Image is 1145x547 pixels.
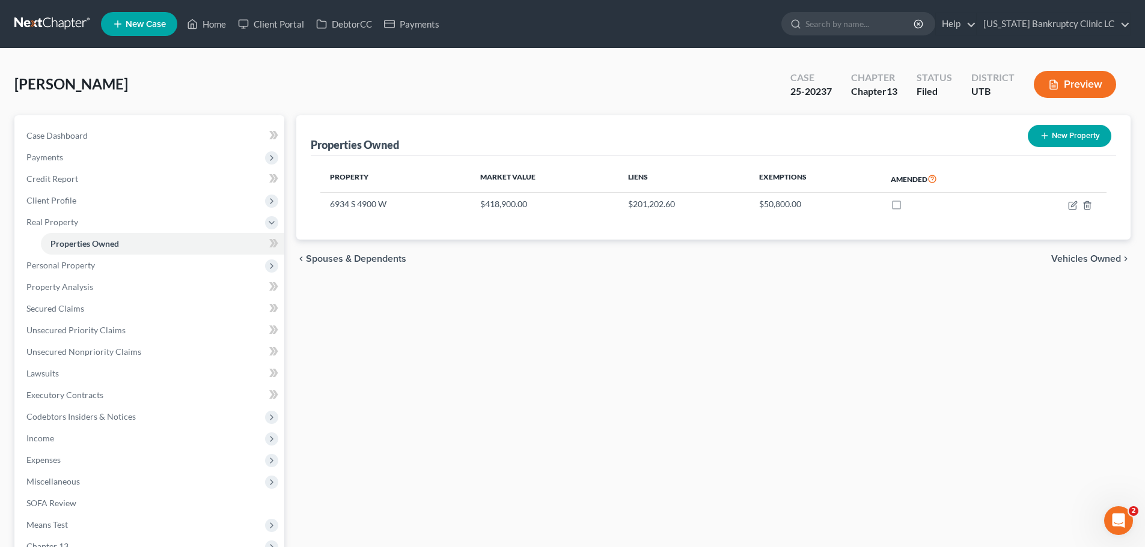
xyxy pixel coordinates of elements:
[790,71,832,85] div: Case
[805,13,915,35] input: Search by name...
[26,195,76,205] span: Client Profile
[26,390,103,400] span: Executory Contracts
[17,492,284,514] a: SOFA Review
[17,363,284,384] a: Lawsuits
[1034,71,1116,98] button: Preview
[977,13,1130,35] a: [US_STATE] Bankruptcy Clinic LC
[17,276,284,298] a: Property Analysis
[310,13,378,35] a: DebtorCC
[26,455,61,465] span: Expenses
[917,71,952,85] div: Status
[618,193,750,216] td: $201,202.60
[26,519,68,530] span: Means Test
[26,152,63,162] span: Payments
[26,433,54,443] span: Income
[17,125,284,147] a: Case Dashboard
[26,303,84,313] span: Secured Claims
[851,71,897,85] div: Chapter
[618,165,750,193] th: Liens
[1121,254,1131,264] i: chevron_right
[851,85,897,98] div: Chapter
[17,298,284,319] a: Secured Claims
[232,13,310,35] a: Client Portal
[26,325,126,335] span: Unsecured Priority Claims
[1051,254,1121,264] span: Vehicles Owned
[26,411,136,422] span: Codebtors Insiders & Notices
[750,165,882,193] th: Exemptions
[936,13,976,35] a: Help
[26,498,76,508] span: SOFA Review
[1028,125,1111,147] button: New Property
[1129,506,1138,516] span: 2
[26,260,95,270] span: Personal Property
[1104,506,1133,535] iframe: Intercom live chat
[26,130,88,141] span: Case Dashboard
[41,233,284,255] a: Properties Owned
[26,346,141,357] span: Unsecured Nonpriority Claims
[181,13,232,35] a: Home
[17,319,284,341] a: Unsecured Priority Claims
[917,85,952,98] div: Filed
[971,85,1015,98] div: UTB
[126,20,166,29] span: New Case
[971,71,1015,85] div: District
[320,193,471,216] td: 6934 S 4900 W
[50,238,119,249] span: Properties Owned
[471,165,618,193] th: Market Value
[881,165,1011,193] th: Amended
[1051,254,1131,264] button: Vehicles Owned chevron_right
[471,193,618,216] td: $418,900.00
[296,254,306,264] i: chevron_left
[17,168,284,190] a: Credit Report
[887,85,897,97] span: 13
[750,193,882,216] td: $50,800.00
[26,174,78,184] span: Credit Report
[26,282,93,292] span: Property Analysis
[17,341,284,363] a: Unsecured Nonpriority Claims
[378,13,445,35] a: Payments
[26,476,80,486] span: Miscellaneous
[296,254,406,264] button: chevron_left Spouses & Dependents
[14,75,128,92] span: [PERSON_NAME]
[17,384,284,406] a: Executory Contracts
[320,165,471,193] th: Property
[311,138,399,152] div: Properties Owned
[26,368,59,378] span: Lawsuits
[26,217,78,227] span: Real Property
[306,254,406,264] span: Spouses & Dependents
[790,85,832,98] div: 25-20237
